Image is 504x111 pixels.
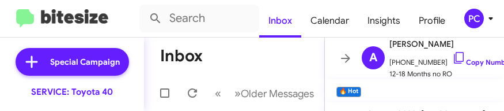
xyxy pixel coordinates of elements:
[234,86,241,101] span: »
[16,48,129,76] a: Special Campaign
[358,4,410,38] a: Insights
[139,5,259,32] input: Search
[369,49,377,67] span: A
[336,87,361,97] small: 🔥 Hot
[241,87,314,100] span: Older Messages
[209,82,321,105] nav: Page navigation example
[50,56,120,68] span: Special Campaign
[160,47,203,65] h1: Inbox
[228,82,321,105] button: Next
[215,86,221,101] span: «
[454,9,491,28] button: PC
[31,86,113,98] div: SERVICE: Toyota 40
[464,9,484,28] div: PC
[410,4,454,38] a: Profile
[208,82,228,105] button: Previous
[259,4,301,38] a: Inbox
[301,4,358,38] a: Calendar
